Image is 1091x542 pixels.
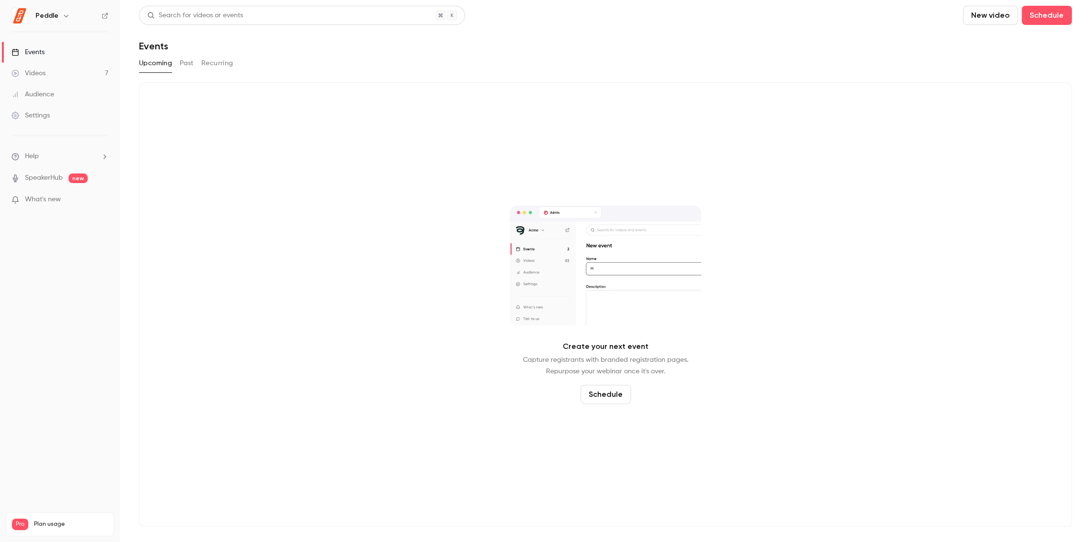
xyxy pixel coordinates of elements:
[12,90,54,99] div: Audience
[139,40,168,52] h1: Events
[12,519,28,530] span: Pro
[34,520,108,528] span: Plan usage
[12,111,50,120] div: Settings
[180,56,194,71] button: Past
[147,11,243,21] div: Search for videos or events
[25,151,39,161] span: Help
[35,11,58,21] h6: Peddle
[12,8,27,23] img: Peddle
[523,354,688,377] p: Capture registrants with branded registration pages. Repurpose your webinar once it's over.
[69,173,88,183] span: new
[97,196,108,204] iframe: Noticeable Trigger
[25,195,61,205] span: What's new
[201,56,233,71] button: Recurring
[580,385,631,404] button: Schedule
[139,56,172,71] button: Upcoming
[12,151,108,161] li: help-dropdown-opener
[563,341,649,352] p: Create your next event
[1021,6,1072,25] button: Schedule
[963,6,1018,25] button: New video
[12,47,45,57] div: Events
[12,69,46,78] div: Videos
[25,173,63,183] a: SpeakerHub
